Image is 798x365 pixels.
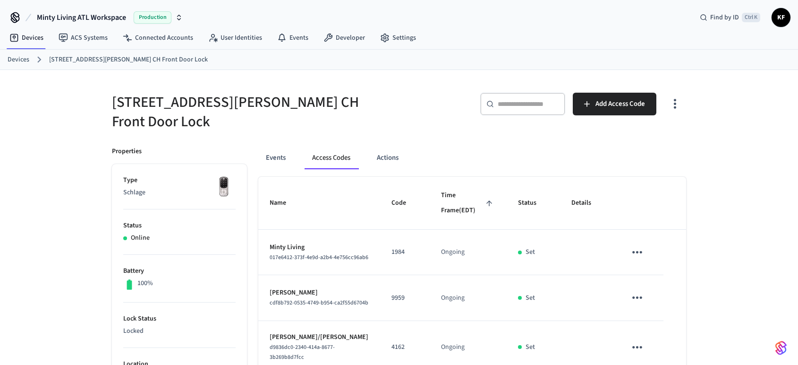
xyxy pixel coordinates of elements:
[115,29,201,46] a: Connected Accounts
[369,147,406,169] button: Actions
[270,253,368,261] span: 017e6412-373f-4e9d-a2b4-4e756cc96ab6
[123,175,236,185] p: Type
[391,342,418,352] p: 4162
[212,175,236,199] img: Yale Assure Touchscreen Wifi Smart Lock, Satin Nickel, Front
[201,29,270,46] a: User Identities
[692,9,768,26] div: Find by IDCtrl K
[270,29,316,46] a: Events
[742,13,760,22] span: Ctrl K
[270,196,298,210] span: Name
[772,8,790,27] button: KF
[8,55,29,65] a: Devices
[571,196,603,210] span: Details
[430,230,506,275] td: Ongoing
[270,332,369,342] p: [PERSON_NAME]/[PERSON_NAME]
[51,29,115,46] a: ACS Systems
[2,29,51,46] a: Devices
[391,247,418,257] p: 1984
[258,147,293,169] button: Events
[134,11,171,24] span: Production
[112,93,393,131] h5: [STREET_ADDRESS][PERSON_NAME] CH Front Door Lock
[270,243,369,252] p: Minty Living
[441,188,495,218] span: Time Frame(EDT)
[270,288,369,298] p: [PERSON_NAME]
[526,293,535,303] p: Set
[526,342,535,352] p: Set
[710,13,739,22] span: Find by ID
[773,9,790,26] span: KF
[123,314,236,324] p: Lock Status
[391,293,418,303] p: 9959
[595,98,645,110] span: Add Access Code
[37,12,126,23] span: Minty Living ATL Workspace
[131,233,150,243] p: Online
[270,343,335,361] span: d9836dc0-2340-414a-8677-3b269b8d7fcc
[112,147,142,156] p: Properties
[775,340,787,356] img: SeamLogoGradient.69752ec5.svg
[123,326,236,336] p: Locked
[258,147,686,169] div: ant example
[49,55,208,65] a: [STREET_ADDRESS][PERSON_NAME] CH Front Door Lock
[123,188,236,198] p: Schlage
[270,299,368,307] span: cdf8b792-0535-4749-b954-ca2f55d6704b
[526,247,535,257] p: Set
[391,196,418,210] span: Code
[316,29,373,46] a: Developer
[123,266,236,276] p: Battery
[518,196,549,210] span: Status
[305,147,358,169] button: Access Codes
[573,93,656,115] button: Add Access Code
[137,278,153,288] p: 100%
[430,275,506,321] td: Ongoing
[123,221,236,231] p: Status
[373,29,424,46] a: Settings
